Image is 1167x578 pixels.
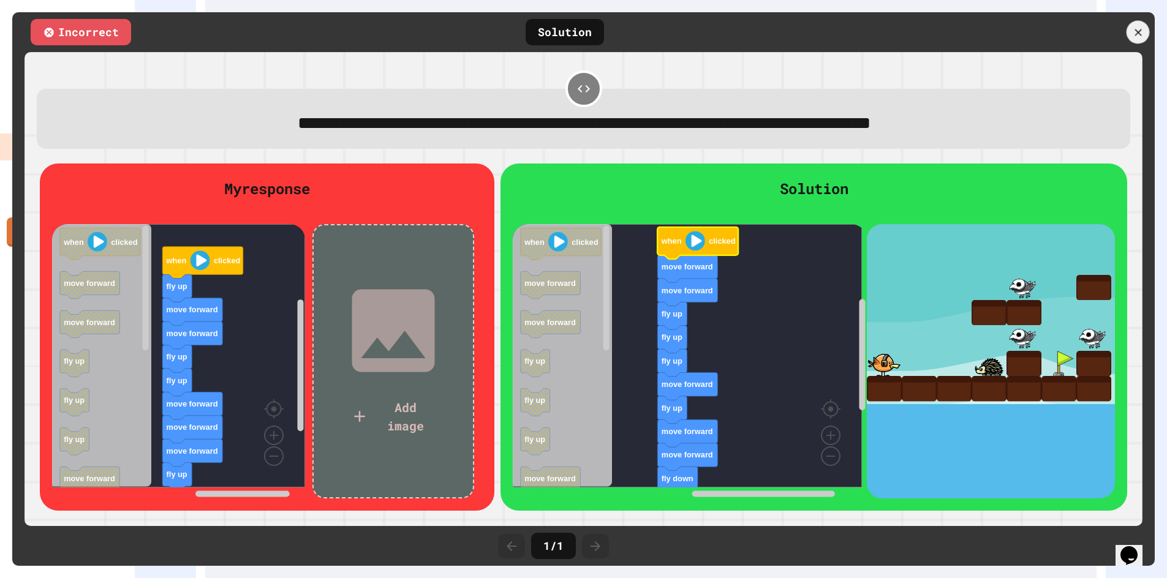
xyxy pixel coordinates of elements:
[661,450,712,459] text: move forward
[780,179,848,198] span: Solution
[166,352,187,361] text: fly up
[660,236,681,246] text: when
[661,356,682,366] text: fly up
[166,375,187,385] text: fly up
[166,329,217,338] text: move forward
[524,435,545,445] text: fly up
[166,399,217,408] text: move forward
[166,305,217,314] text: move forward
[709,236,735,246] text: clicked
[661,309,682,318] text: fly up
[531,533,576,559] div: 1 / 1
[1116,529,1155,566] iframe: chat widget
[111,237,137,246] text: clicked
[166,422,217,432] text: move forward
[526,19,604,45] div: Solution
[661,474,693,483] text: fly down
[31,19,131,45] div: Incorrect
[524,279,576,288] text: move forward
[166,282,187,291] text: fly up
[52,224,305,499] div: Blockly Workspace
[224,179,310,198] span: My response
[64,357,85,366] text: fly up
[661,332,682,342] text: fly up
[661,380,712,389] text: move forward
[63,237,84,246] text: when
[524,237,545,246] text: when
[64,318,115,327] text: move forward
[572,237,598,246] text: clicked
[64,279,115,288] text: move forward
[213,256,240,265] text: clicked
[165,256,186,265] text: when
[513,224,867,499] div: Blockly Workspace
[524,357,545,366] text: fly up
[524,396,545,405] text: fly up
[661,262,712,271] text: move forward
[64,396,85,405] text: fly up
[166,470,187,479] text: fly up
[64,475,115,484] text: move forward
[524,318,576,327] text: move forward
[661,285,712,295] text: move forward
[166,446,217,456] text: move forward
[661,427,712,436] text: move forward
[375,398,436,435] div: Add image
[661,403,682,412] text: fly up
[64,435,85,445] text: fly up
[524,475,576,484] text: move forward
